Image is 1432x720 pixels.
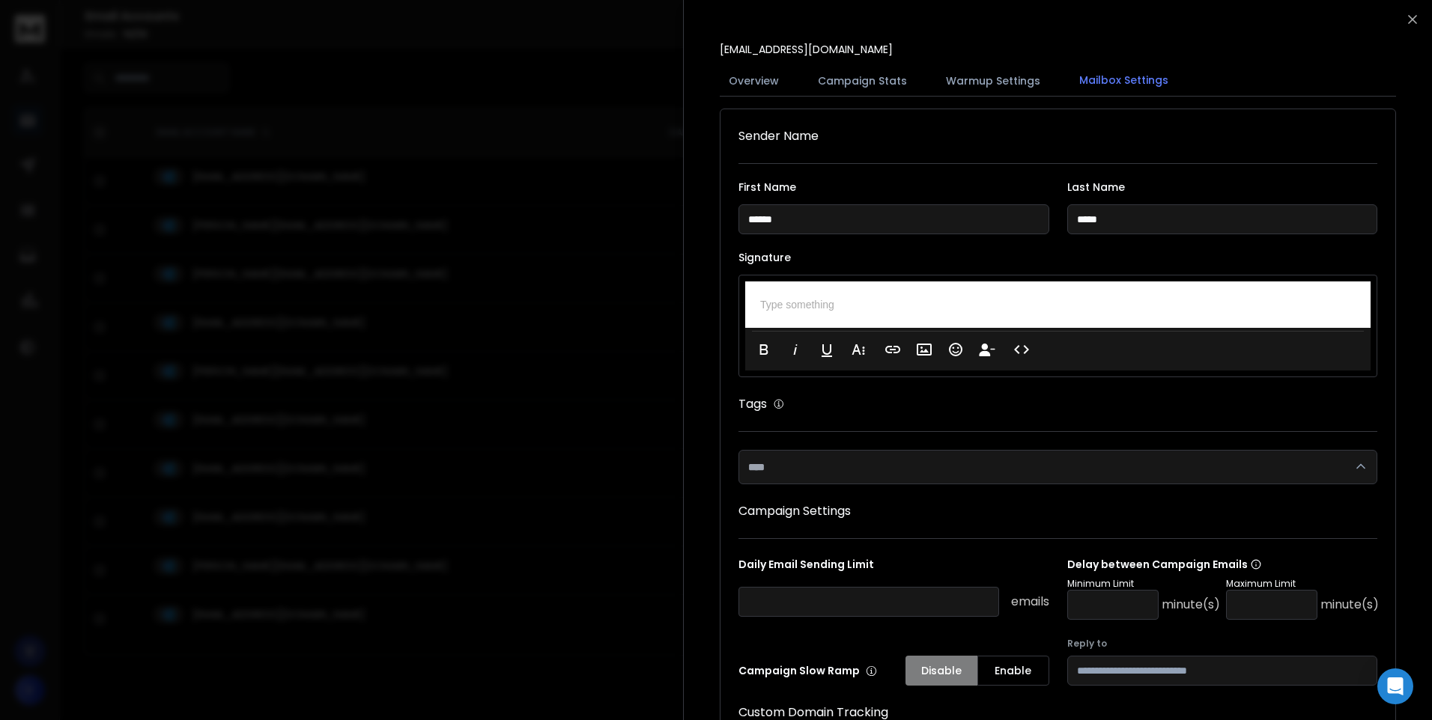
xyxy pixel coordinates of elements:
p: Delay between Campaign Emails [1067,557,1379,572]
p: Daily Email Sending Limit [738,557,1049,578]
div: Open Intercom Messenger [1377,668,1413,704]
button: Overview [720,64,788,97]
label: Signature [738,252,1377,263]
p: Maximum Limit [1226,578,1379,590]
p: Minimum Limit [1067,578,1220,590]
button: Campaign Stats [809,64,916,97]
button: Enable [977,656,1049,686]
p: minute(s) [1162,596,1220,614]
button: More Text [844,335,873,364]
button: Disable [905,656,977,686]
h1: Tags [738,395,767,413]
label: Last Name [1067,182,1378,192]
button: Mailbox Settings [1070,64,1177,98]
button: Warmup Settings [937,64,1049,97]
label: Reply to [1067,638,1378,650]
button: Insert Link (Ctrl+K) [879,335,907,364]
button: Insert Image (Ctrl+P) [910,335,938,364]
button: Italic (Ctrl+I) [781,335,810,364]
label: First Name [738,182,1049,192]
button: Emoticons [941,335,970,364]
p: Campaign Slow Ramp [738,663,877,678]
button: Underline (Ctrl+U) [813,335,841,364]
button: Code View [1007,335,1036,364]
button: Bold (Ctrl+B) [750,335,778,364]
p: [EMAIL_ADDRESS][DOMAIN_NAME] [720,42,893,57]
h1: Sender Name [738,127,1377,145]
h1: Campaign Settings [738,502,1377,520]
p: emails [1011,593,1049,611]
p: minute(s) [1320,596,1379,614]
button: Insert Unsubscribe Link [973,335,1001,364]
